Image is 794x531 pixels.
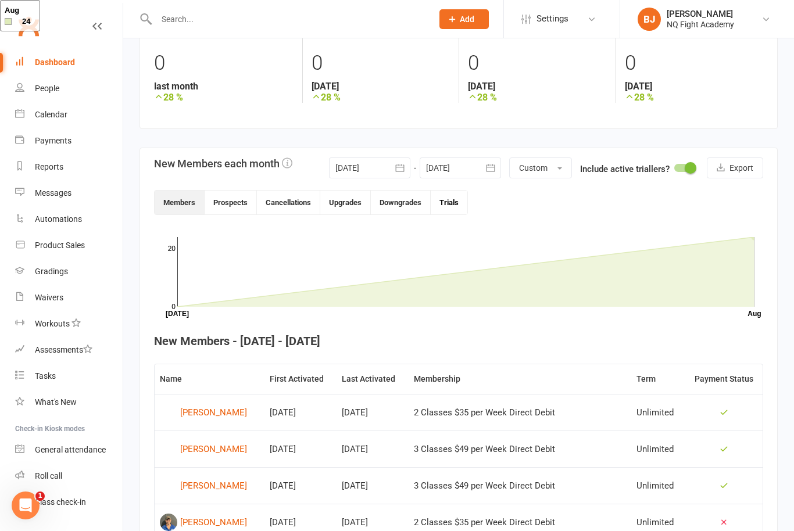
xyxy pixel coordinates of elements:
th: Membership [409,364,631,394]
h3: New Members each month [154,157,292,170]
strong: [DATE] [312,81,450,92]
strong: 28 % [468,92,607,103]
div: Roll call [35,471,62,480]
img: image1755068845.png [160,514,177,531]
strong: 28 % [625,92,764,103]
strong: [DATE] [468,81,607,92]
div: Payments [35,136,71,145]
input: Search... [153,11,424,27]
a: Product Sales [15,232,123,259]
div: Class check-in [35,497,86,507]
th: Term [631,364,685,394]
div: Messages [35,188,71,198]
div: Reports [35,162,63,171]
td: [DATE] [264,394,337,430]
a: Payments [15,128,123,154]
a: Messages [15,180,123,206]
strong: 28 % [154,92,294,103]
a: [PERSON_NAME] [160,477,259,494]
span: Add [460,15,474,24]
div: Dashboard [35,58,75,67]
h4: New Members - [DATE] - [DATE] [154,335,763,347]
a: People [15,76,123,102]
a: Tasks [15,363,123,389]
td: 2 Classes $35 per Week Direct Debit [409,394,631,430]
button: Custom [509,157,572,178]
a: Workouts [15,311,123,337]
a: Class kiosk mode [15,489,123,515]
button: Export [707,157,763,178]
div: [PERSON_NAME] [180,404,247,421]
div: General attendance [35,445,106,454]
td: [DATE] [337,430,409,467]
div: Calendar [35,110,67,119]
a: Assessments [15,337,123,363]
td: Unlimited [631,430,685,467]
button: Members [155,191,205,214]
button: Prospects [205,191,257,214]
button: Cancellations [257,191,320,214]
div: [PERSON_NAME] [180,514,247,531]
span: Settings [537,6,568,32]
td: Unlimited [631,394,685,430]
strong: [DATE] [625,81,764,92]
div: [PERSON_NAME] [180,440,247,458]
label: Include active triallers? [580,162,670,176]
a: Waivers [15,285,123,311]
strong: last month [154,81,294,92]
td: 3 Classes $49 per Week Direct Debit [409,467,631,504]
div: BJ [638,8,661,31]
a: Clubworx [14,12,43,41]
div: Product Sales [35,241,85,250]
div: People [35,84,59,93]
a: [PERSON_NAME] [160,404,259,421]
div: 0 [625,46,764,81]
th: Name [155,364,264,394]
div: What's New [35,397,77,407]
button: Upgrades [320,191,371,214]
td: [DATE] [264,430,337,467]
div: Waivers [35,293,63,302]
div: Workouts [35,319,70,328]
a: What's New [15,389,123,415]
iframe: Intercom live chat [12,491,40,519]
a: [PERSON_NAME] [160,440,259,458]
div: [PERSON_NAME] [667,9,734,19]
th: First Activated [264,364,337,394]
a: Reports [15,154,123,180]
a: Automations [15,206,123,232]
td: [DATE] [264,467,337,504]
div: Gradings [35,267,68,276]
td: [DATE] [337,467,409,504]
a: [PERSON_NAME] [160,514,259,531]
th: Last Activated [337,364,409,394]
a: General attendance kiosk mode [15,437,123,463]
button: Downgrades [371,191,431,214]
div: [PERSON_NAME] [180,477,247,494]
div: NQ Fight Academy [667,19,734,30]
td: [DATE] [337,394,409,430]
strong: 28 % [312,92,450,103]
div: 0 [154,46,294,81]
a: Gradings [15,259,123,285]
a: Dashboard [15,49,123,76]
th: Payment Status [685,364,763,394]
span: Custom [519,163,548,173]
td: Unlimited [631,467,685,504]
a: Roll call [15,463,123,489]
button: Trials [431,191,467,214]
div: Assessments [35,345,92,354]
div: 0 [312,46,450,81]
button: Add [439,9,489,29]
div: 0 [468,46,607,81]
td: 3 Classes $49 per Week Direct Debit [409,430,631,467]
div: Automations [35,214,82,224]
span: 1 [35,491,45,501]
div: Tasks [35,371,56,381]
a: Calendar [15,102,123,128]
